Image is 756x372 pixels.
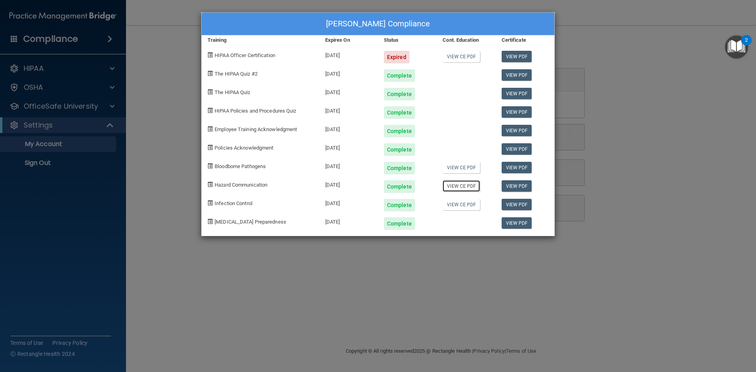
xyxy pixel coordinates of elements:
[502,162,532,173] a: View PDF
[215,126,297,132] span: Employee Training Acknowledgment
[319,211,378,230] div: [DATE]
[384,162,415,174] div: Complete
[437,35,495,45] div: Cont. Education
[502,69,532,81] a: View PDF
[384,51,409,63] div: Expired
[502,51,532,62] a: View PDF
[202,35,319,45] div: Training
[502,180,532,192] a: View PDF
[319,45,378,63] div: [DATE]
[745,40,748,50] div: 2
[319,193,378,211] div: [DATE]
[502,217,532,229] a: View PDF
[443,180,480,192] a: View CE PDF
[319,35,378,45] div: Expires On
[215,52,275,58] span: HIPAA Officer Certification
[443,162,480,173] a: View CE PDF
[319,137,378,156] div: [DATE]
[215,89,250,95] span: The HIPAA Quiz
[502,143,532,155] a: View PDF
[215,163,266,169] span: Bloodborne Pathogens
[319,119,378,137] div: [DATE]
[215,108,296,114] span: HIPAA Policies and Procedures Quiz
[725,35,748,59] button: Open Resource Center, 2 new notifications
[384,125,415,137] div: Complete
[319,174,378,193] div: [DATE]
[215,182,267,188] span: Hazard Communication
[319,156,378,174] div: [DATE]
[443,199,480,210] a: View CE PDF
[378,35,437,45] div: Status
[215,219,286,225] span: [MEDICAL_DATA] Preparedness
[384,217,415,230] div: Complete
[215,145,273,151] span: Policies Acknowledgment
[215,200,252,206] span: Infection Control
[502,199,532,210] a: View PDF
[620,316,747,348] iframe: Drift Widget Chat Controller
[319,63,378,82] div: [DATE]
[384,88,415,100] div: Complete
[384,143,415,156] div: Complete
[215,71,258,77] span: The HIPAA Quiz #2
[384,69,415,82] div: Complete
[384,199,415,211] div: Complete
[319,100,378,119] div: [DATE]
[443,51,480,62] a: View CE PDF
[319,82,378,100] div: [DATE]
[384,106,415,119] div: Complete
[502,88,532,99] a: View PDF
[502,125,532,136] a: View PDF
[202,13,554,35] div: [PERSON_NAME] Compliance
[502,106,532,118] a: View PDF
[384,180,415,193] div: Complete
[496,35,554,45] div: Certificate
